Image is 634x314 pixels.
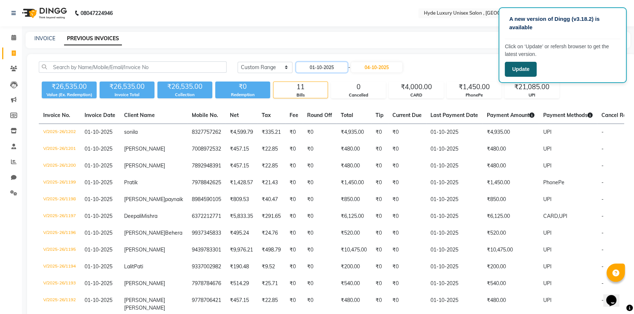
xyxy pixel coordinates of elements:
[426,174,482,191] td: 01-10-2025
[341,112,353,118] span: Total
[142,213,157,219] span: Mishra
[601,213,604,219] span: -
[505,82,559,92] div: ₹21,085.00
[388,191,426,208] td: ₹0
[336,124,371,141] td: ₹4,935.00
[43,112,70,118] span: Invoice No.
[225,225,257,242] td: ₹495.24
[85,297,112,303] span: 01-10-2025
[601,297,604,303] span: -
[601,280,604,287] span: -
[371,141,388,158] td: ₹0
[257,124,285,141] td: ₹335.21
[348,64,350,71] span: -
[290,112,298,118] span: Fee
[124,213,142,219] span: Deepali
[85,112,115,118] span: Invoice Date
[601,179,604,186] span: -
[42,92,97,98] div: Value (Ex. Redemption)
[85,129,112,135] span: 01-10-2025
[426,141,482,158] td: 01-10-2025
[225,158,257,174] td: ₹457.15
[392,112,422,118] span: Current Due
[303,174,336,191] td: ₹0
[124,297,165,303] span: [PERSON_NAME]
[559,213,567,219] span: UPI
[601,196,604,203] span: -
[257,275,285,292] td: ₹25.71
[187,225,225,242] td: 9937345833
[505,43,620,58] p: Click on ‘Update’ or refersh browser to get the latest version.
[543,145,552,152] span: UPI
[336,242,371,258] td: ₹10,475.00
[482,225,539,242] td: ₹520.00
[225,242,257,258] td: ₹9,976.21
[389,82,443,92] div: ₹4,000.00
[388,141,426,158] td: ₹0
[426,208,482,225] td: 01-10-2025
[303,158,336,174] td: ₹0
[100,82,154,92] div: ₹26,535.00
[215,82,270,92] div: ₹0
[543,213,559,219] span: CARD,
[39,258,80,275] td: V/2025-26/1194
[601,129,604,135] span: -
[336,225,371,242] td: ₹520.00
[42,82,97,92] div: ₹26,535.00
[285,258,303,275] td: ₹0
[39,124,80,141] td: V/2025-26/1202
[157,82,212,92] div: ₹26,535.00
[124,145,165,152] span: [PERSON_NAME]
[124,162,165,169] span: [PERSON_NAME]
[85,263,112,270] span: 01-10-2025
[543,297,552,303] span: UPI
[603,285,627,307] iframe: chat widget
[257,208,285,225] td: ₹291.65
[447,82,501,92] div: ₹1,450.00
[376,112,384,118] span: Tip
[124,196,165,203] span: [PERSON_NAME]
[426,158,482,174] td: 01-10-2025
[388,208,426,225] td: ₹0
[81,3,113,23] b: 08047224946
[371,242,388,258] td: ₹0
[388,124,426,141] td: ₹0
[187,208,225,225] td: 6372212771
[336,158,371,174] td: ₹480.00
[482,208,539,225] td: ₹6,125.00
[124,280,165,287] span: [PERSON_NAME]
[601,162,604,169] span: -
[331,92,385,98] div: Cancelled
[187,258,225,275] td: 9337002982
[426,242,482,258] td: 01-10-2025
[225,258,257,275] td: ₹190.48
[285,225,303,242] td: ₹0
[303,242,336,258] td: ₹0
[482,275,539,292] td: ₹540.00
[388,275,426,292] td: ₹0
[39,141,80,158] td: V/2025-26/1201
[601,145,604,152] span: -
[426,124,482,141] td: 01-10-2025
[543,112,593,118] span: Payment Methods
[388,225,426,242] td: ₹0
[85,280,112,287] span: 01-10-2025
[371,275,388,292] td: ₹0
[303,208,336,225] td: ₹0
[39,191,80,208] td: V/2025-26/1198
[543,230,552,236] span: UPI
[124,304,165,311] span: [PERSON_NAME]
[336,258,371,275] td: ₹200.00
[336,174,371,191] td: ₹1,450.00
[303,141,336,158] td: ₹0
[601,263,604,270] span: -
[192,112,218,118] span: Mobile No.
[371,225,388,242] td: ₹0
[165,230,182,236] span: Behera
[100,92,154,98] div: Invoice Total
[273,92,328,98] div: Bills
[257,242,285,258] td: ₹498.79
[482,124,539,141] td: ₹4,935.00
[85,196,112,203] span: 01-10-2025
[257,158,285,174] td: ₹22.85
